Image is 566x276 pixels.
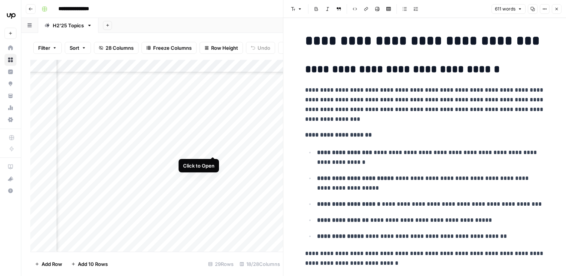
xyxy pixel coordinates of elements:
[200,42,243,54] button: Row Height
[237,258,283,270] div: 18/28 Columns
[4,102,16,114] a: Usage
[5,173,16,184] div: What's new?
[67,258,112,270] button: Add 10 Rows
[53,22,84,29] div: H2'25 Topics
[4,90,16,102] a: Your Data
[211,44,238,52] span: Row Height
[4,185,16,197] button: Help + Support
[246,42,275,54] button: Undo
[4,54,16,66] a: Browse
[141,42,197,54] button: Freeze Columns
[153,44,192,52] span: Freeze Columns
[106,44,134,52] span: 28 Columns
[495,6,515,12] span: 611 words
[4,42,16,54] a: Home
[94,42,139,54] button: 28 Columns
[4,78,16,90] a: Opportunities
[205,258,237,270] div: 29 Rows
[4,161,16,173] a: AirOps Academy
[38,18,98,33] a: H2'25 Topics
[4,6,16,25] button: Workspace: Upwork
[4,114,16,126] a: Settings
[183,162,214,169] div: Click to Open
[492,4,526,14] button: 611 words
[65,42,91,54] button: Sort
[70,44,79,52] span: Sort
[38,44,50,52] span: Filter
[78,260,108,268] span: Add 10 Rows
[30,258,67,270] button: Add Row
[4,173,16,185] button: What's new?
[42,260,62,268] span: Add Row
[4,9,18,22] img: Upwork Logo
[258,44,270,52] span: Undo
[33,42,62,54] button: Filter
[4,66,16,78] a: Insights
